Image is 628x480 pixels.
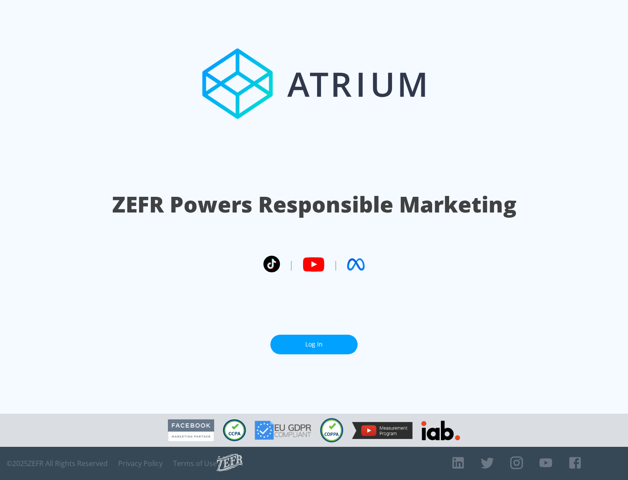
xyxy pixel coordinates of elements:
h1: ZEFR Powers Responsible Marketing [112,189,516,219]
img: YouTube Measurement Program [352,422,413,439]
span: © 2025 ZEFR All Rights Reserved [7,459,108,468]
a: Terms of Use [173,459,217,468]
img: COPPA Compliant [320,418,343,442]
span: | [289,258,294,271]
a: Privacy Policy [118,459,163,468]
span: | [333,258,338,271]
a: Log In [270,335,358,354]
img: CCPA Compliant [223,419,246,441]
img: IAB [421,421,460,440]
img: GDPR Compliant [255,421,311,440]
img: Facebook Marketing Partner [168,419,214,442]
